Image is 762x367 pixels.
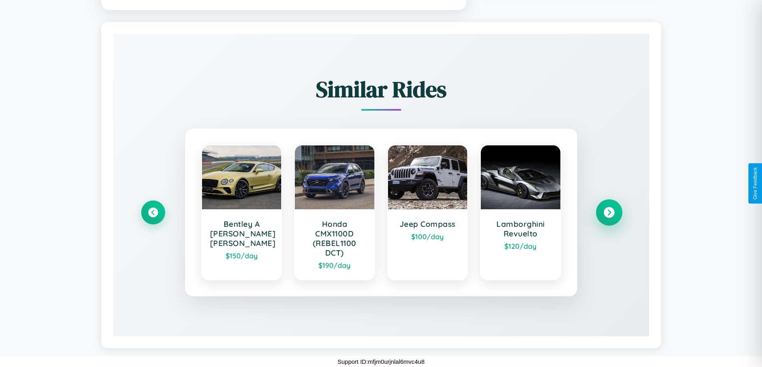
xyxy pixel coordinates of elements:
p: Support ID: mfjm0urjnlal6mvc4u8 [338,356,425,367]
div: $ 190 /day [303,261,366,270]
a: Honda CMX1100D (REBEL1100 DCT)$190/day [294,145,375,280]
h3: Jeep Compass [396,219,460,229]
div: $ 150 /day [210,251,274,260]
a: Jeep Compass$100/day [387,145,468,280]
div: $ 120 /day [489,242,552,250]
h3: Lamborghini Revuelto [489,219,552,238]
h3: Honda CMX1100D (REBEL1100 DCT) [303,219,366,258]
a: Bentley A [PERSON_NAME] [PERSON_NAME]$150/day [201,145,282,280]
h3: Bentley A [PERSON_NAME] [PERSON_NAME] [210,219,274,248]
div: $ 100 /day [396,232,460,241]
a: Lamborghini Revuelto$120/day [480,145,561,280]
h2: Similar Rides [141,74,621,105]
div: Give Feedback [752,167,758,200]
